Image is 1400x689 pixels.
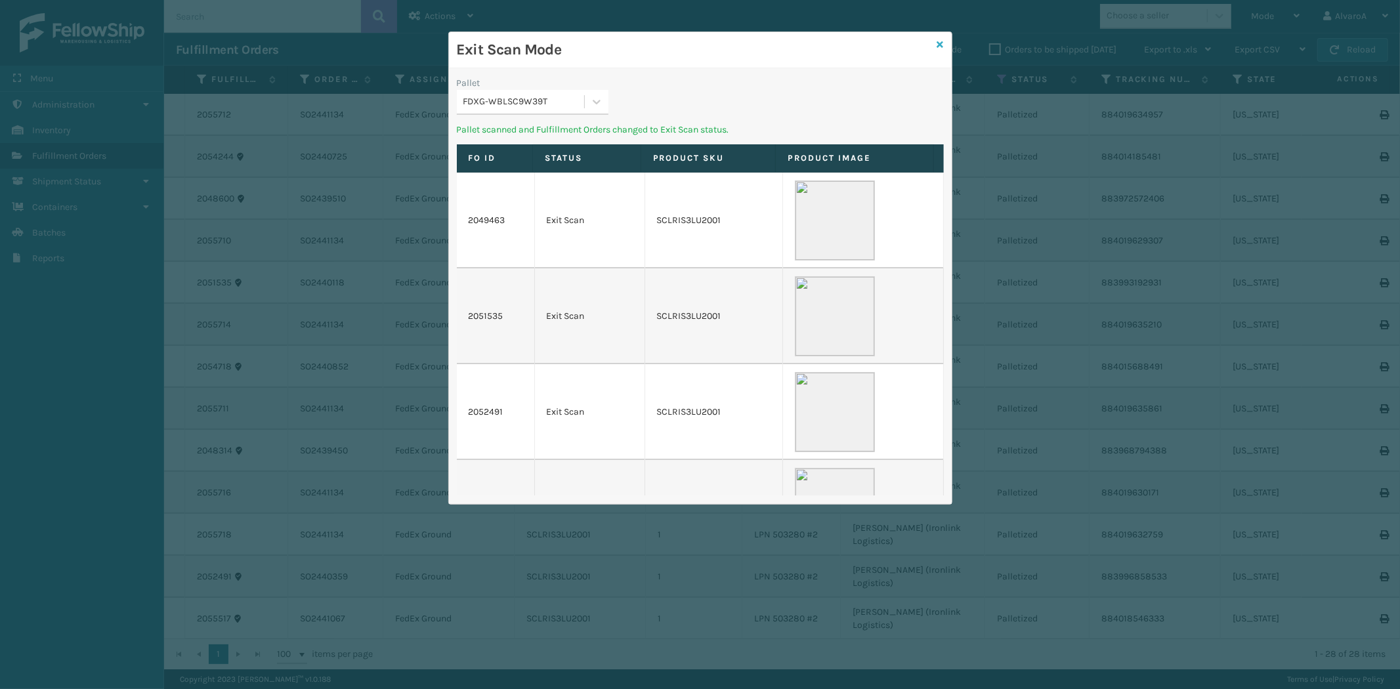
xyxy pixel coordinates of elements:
[795,372,875,452] img: 51104088640_40f294f443_o-scaled-700x700.jpg
[469,310,503,323] a: 2051535
[457,123,944,136] p: Pallet scanned and Fulfillment Orders changed to Exit Scan status.
[469,406,503,419] a: 2052491
[469,152,521,164] label: FO ID
[653,152,764,164] label: Product SKU
[788,152,921,164] label: Product Image
[463,95,585,109] div: FDXG-WBLSC9W39T
[535,173,645,268] td: Exit Scan
[545,152,629,164] label: Status
[535,268,645,364] td: Exit Scan
[469,214,505,227] a: 2049463
[795,468,875,548] img: 51104088640_40f294f443_o-scaled-700x700.jpg
[645,460,783,556] td: SCLRIS3LU2001
[457,40,932,60] h3: Exit Scan Mode
[645,173,783,268] td: SCLRIS3LU2001
[535,460,645,556] td: Exit Scan
[535,364,645,460] td: Exit Scan
[457,76,480,90] label: Pallet
[645,268,783,364] td: SCLRIS3LU2001
[795,180,875,261] img: 51104088640_40f294f443_o-scaled-700x700.jpg
[645,364,783,460] td: SCLRIS3LU2001
[795,276,875,356] img: 51104088640_40f294f443_o-scaled-700x700.jpg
